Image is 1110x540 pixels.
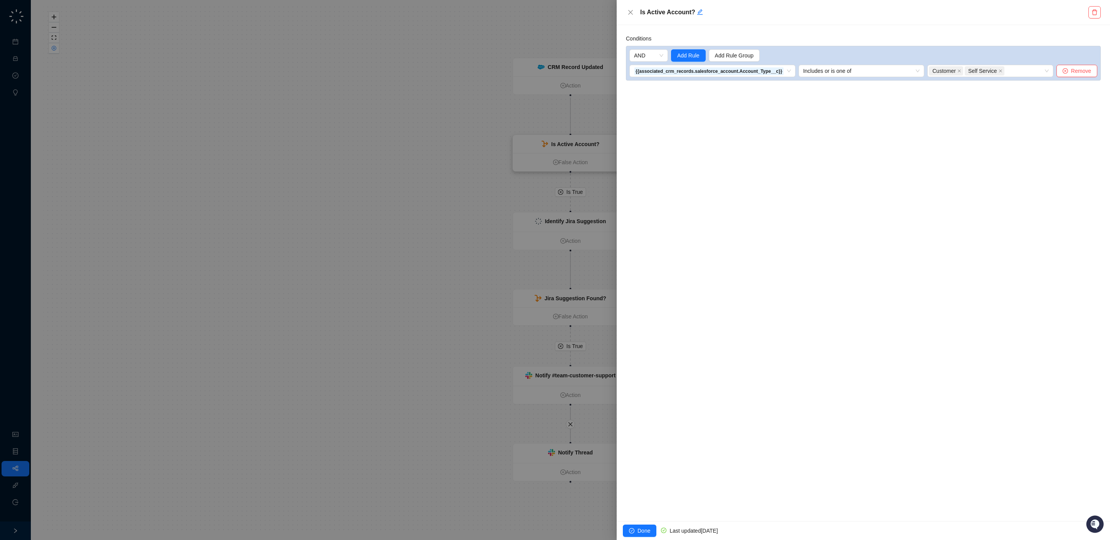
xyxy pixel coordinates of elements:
[1085,515,1106,535] iframe: Open customer support
[715,51,753,60] span: Add Rule Group
[42,108,59,116] span: Status
[8,70,22,84] img: 5124521997842_fc6d7dfcefe973c2e489_88.png
[15,108,29,116] span: Docs
[629,528,634,533] span: check-circle
[634,50,663,61] span: AND
[965,66,1004,76] span: Self Service
[77,127,93,133] span: Pylon
[8,109,14,115] div: 📚
[35,109,41,115] div: 📶
[623,525,656,537] button: Done
[1063,68,1068,74] span: close-circle
[637,527,650,535] span: Done
[8,8,23,24] img: Swyft AI
[999,69,1002,73] span: close
[8,44,140,56] h2: How can we help?
[932,67,956,75] span: Customer
[626,46,1101,81] div: Query builder
[957,69,961,73] span: close
[697,8,703,17] button: Edit
[626,34,657,43] label: Conditions
[5,105,32,119] a: 📚Docs
[1071,67,1091,75] span: Remove
[54,127,93,133] a: Powered byPylon
[709,49,760,62] button: Add Rule Group
[1056,65,1097,77] button: Remove
[1091,9,1098,15] span: delete
[671,49,706,62] button: Add Rule
[8,31,140,44] p: Welcome 👋
[697,9,703,15] span: edit
[26,70,126,78] div: Start new chat
[677,51,700,60] span: Add Rule
[803,65,920,77] span: Includes or is one of
[627,9,634,15] span: close
[131,72,140,82] button: Start new chat
[636,69,782,74] strong: {{associated_crm_records.salesforce_account.Account_Type__c}}
[968,67,997,75] span: Self Service
[32,105,62,119] a: 📶Status
[669,528,718,534] span: Last updated [DATE]
[661,528,666,533] span: check-circle
[26,78,98,84] div: We're available if you need us!
[640,8,1086,17] h5: Is Active Account?
[626,8,635,17] button: Close
[929,66,963,76] span: Customer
